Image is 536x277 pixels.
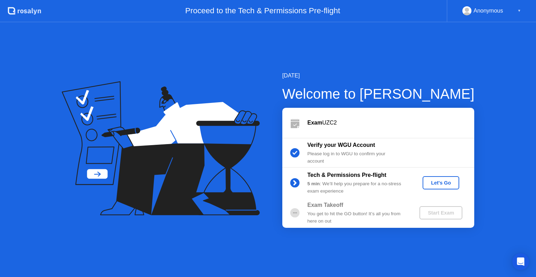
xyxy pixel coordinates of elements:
[419,206,462,219] button: Start Exam
[282,83,475,104] div: Welcome to [PERSON_NAME]
[307,202,343,208] b: Exam Takeoff
[307,150,408,165] div: Please log in to WGU to confirm your account
[512,253,529,270] div: Open Intercom Messenger
[307,180,408,195] div: : We’ll help you prepare for a no-stress exam experience
[423,176,459,189] button: Let's Go
[307,142,375,148] b: Verify your WGU Account
[422,210,460,216] div: Start Exam
[307,181,320,186] b: 5 min
[282,72,475,80] div: [DATE]
[518,6,521,15] div: ▼
[425,180,456,186] div: Let's Go
[307,210,408,225] div: You get to hit the GO button! It’s all you from here on out
[307,172,386,178] b: Tech & Permissions Pre-flight
[474,6,503,15] div: Anonymous
[307,120,322,126] b: Exam
[307,119,474,127] div: UZC2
